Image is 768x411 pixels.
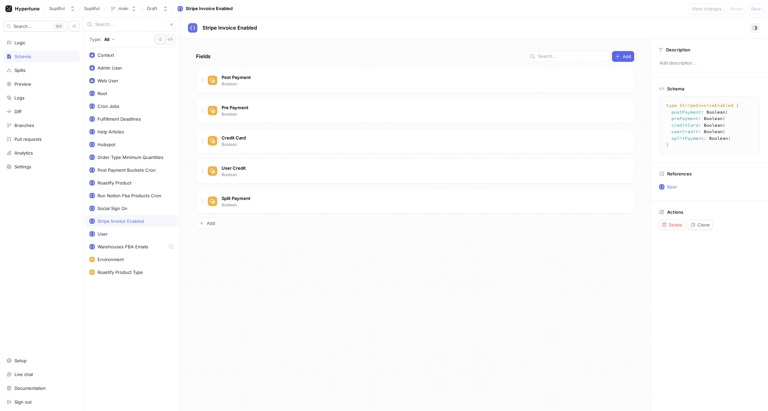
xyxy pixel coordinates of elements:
[688,220,713,230] button: Clone
[222,135,246,140] span: Credit Card
[751,7,761,11] span: Save
[98,116,141,122] div: Fulfillment Deadlines
[222,111,237,117] p: Boolean
[89,37,102,42] p: Type:
[98,218,144,224] div: Stripe Invoice Enabled
[14,68,26,73] div: Splits
[98,193,161,198] div: Run Notion Fba Products Cron
[222,172,237,178] p: Boolean
[98,270,143,275] div: Roastify Product Type
[730,7,742,11] span: Reset
[98,78,118,83] div: Web User
[98,104,119,109] div: Cron Jobs
[667,209,683,215] p: Actions
[656,181,760,192] button: Root
[669,223,682,227] span: Delete
[144,3,171,14] button: Draft
[53,23,64,30] div: K
[623,54,631,58] span: Add
[14,150,33,156] div: Analytics
[656,57,762,69] p: Add description...
[14,81,31,87] div: Preview
[84,6,100,11] span: Supliful
[202,25,257,31] span: Stripe Invoice Enabled
[196,53,210,60] p: Fields
[222,81,237,87] p: Boolean
[46,3,78,14] button: Supliful
[222,105,248,110] span: Pre Payment
[3,382,80,394] a: Documentation
[662,99,757,151] textarea: type StripeInvoiceEnabled { postPayment: Boolean! prePayment: Boolean! creditCard: Boolean! userC...
[118,6,128,11] div: main
[612,51,634,62] button: Add
[666,47,690,52] p: Description
[697,223,710,227] span: Clone
[196,218,218,229] button: Add
[14,54,31,59] div: Schema
[222,202,237,208] p: Boolean
[14,372,33,377] div: Live chat
[14,164,31,169] div: Settings
[95,21,167,28] input: Search...
[98,180,131,186] div: Roastify Product
[667,171,692,176] p: References
[14,136,42,142] div: Pull requests
[87,34,117,45] button: Type: All
[186,5,233,12] div: Stripe Invoice Enabled
[98,257,124,262] div: Environment
[14,385,46,391] div: Documentation
[98,206,127,211] div: Social Sign On
[98,231,108,237] div: User
[104,37,109,42] div: All
[748,3,764,14] button: Save
[14,399,32,405] div: Sign out
[207,221,215,225] span: Add
[667,86,684,91] p: Schema
[49,6,65,11] div: Supliful
[659,220,685,230] button: Delete
[98,142,115,147] div: Hubspot
[98,129,124,134] div: Help Articles
[3,21,67,32] button: Search...K
[98,91,107,96] div: Root
[98,167,156,173] div: Post Payment Buckets Cron
[222,165,246,171] span: User Credit
[98,52,114,58] div: Context
[14,358,27,363] div: Setup
[14,123,34,128] div: Branches
[14,109,22,114] div: Diff
[14,95,25,100] div: Logs
[98,155,163,160] div: Order Type Minimum Quantities
[98,244,148,249] div: Warehouses FBA Emails
[222,75,251,80] span: Post Payment
[222,196,251,201] span: Split Payment
[538,53,606,60] input: Search...
[14,40,26,45] div: Logic
[147,6,157,11] div: Draft
[222,141,237,148] p: Boolean
[108,3,139,14] button: main
[689,3,725,14] button: View changes
[98,65,122,71] div: Admin User
[667,184,677,190] p: Root
[13,24,32,28] span: Search...
[692,7,722,11] span: View changes
[727,3,745,14] button: Reset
